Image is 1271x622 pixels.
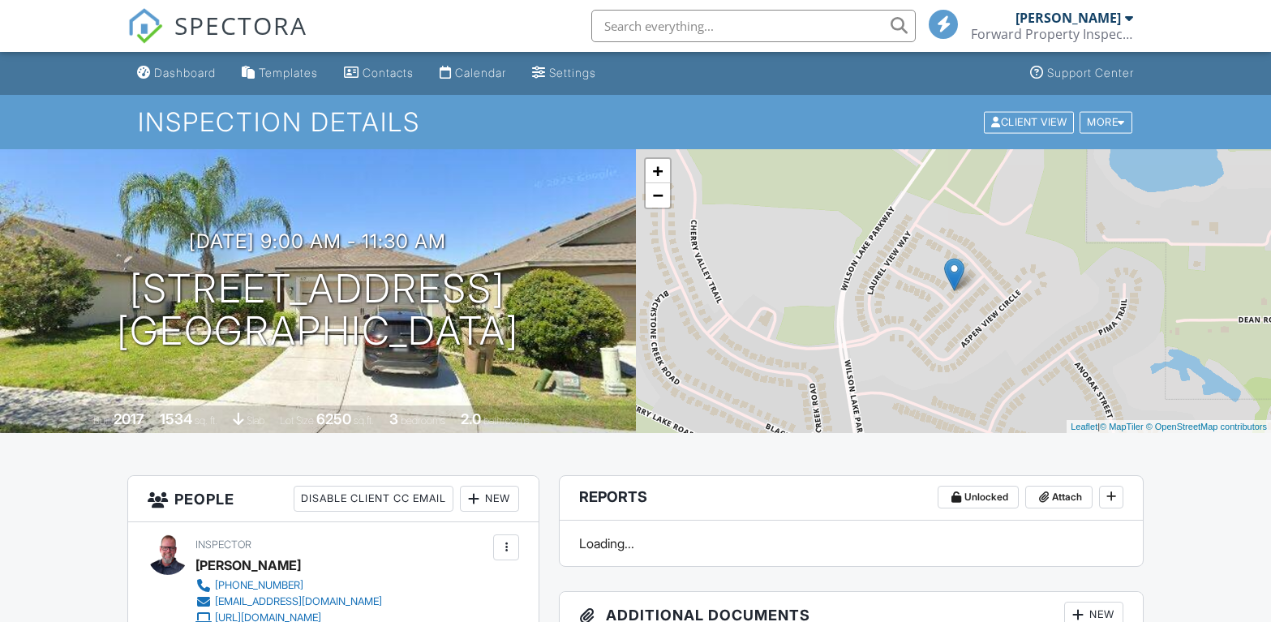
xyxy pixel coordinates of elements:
div: 6250 [316,410,351,427]
div: [PERSON_NAME] [195,553,301,577]
a: Leaflet [1071,422,1097,431]
a: Dashboard [131,58,222,88]
a: © MapTiler [1100,422,1144,431]
a: © OpenStreetMap contributors [1146,422,1267,431]
span: bathrooms [483,414,530,427]
div: | [1067,420,1271,434]
h1: [STREET_ADDRESS] [GEOGRAPHIC_DATA] [117,268,519,354]
div: Contacts [363,66,414,79]
h1: Inspection Details [138,108,1134,136]
a: Templates [235,58,324,88]
a: Zoom in [646,159,670,183]
div: More [1080,111,1132,133]
span: Built [93,414,111,427]
div: 3 [389,410,398,427]
div: 1534 [160,410,192,427]
a: Support Center [1024,58,1140,88]
span: sq.ft. [354,414,374,427]
span: SPECTORA [174,8,307,42]
div: Calendar [455,66,506,79]
h3: [DATE] 9:00 am - 11:30 am [189,230,446,252]
div: 2.0 [461,410,481,427]
div: Support Center [1047,66,1134,79]
span: bedrooms [401,414,445,427]
div: [PHONE_NUMBER] [215,579,303,592]
a: Settings [526,58,603,88]
div: Dashboard [154,66,216,79]
div: Settings [549,66,596,79]
div: [EMAIL_ADDRESS][DOMAIN_NAME] [215,595,382,608]
a: Contacts [337,58,420,88]
div: [PERSON_NAME] [1016,10,1121,26]
a: Calendar [433,58,513,88]
img: The Best Home Inspection Software - Spectora [127,8,163,44]
div: Client View [984,111,1074,133]
h3: People [128,476,539,522]
div: 2017 [114,410,144,427]
a: Client View [982,115,1078,127]
input: Search everything... [591,10,916,42]
div: Templates [259,66,318,79]
div: New [460,486,519,512]
a: Zoom out [646,183,670,208]
a: [PHONE_NUMBER] [195,577,382,594]
a: [EMAIL_ADDRESS][DOMAIN_NAME] [195,594,382,610]
span: slab [247,414,264,427]
span: sq. ft. [195,414,217,427]
div: Disable Client CC Email [294,486,453,512]
a: SPECTORA [127,22,307,56]
span: Lot Size [280,414,314,427]
div: Forward Property Inspections [971,26,1133,42]
span: Inspector [195,538,251,551]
